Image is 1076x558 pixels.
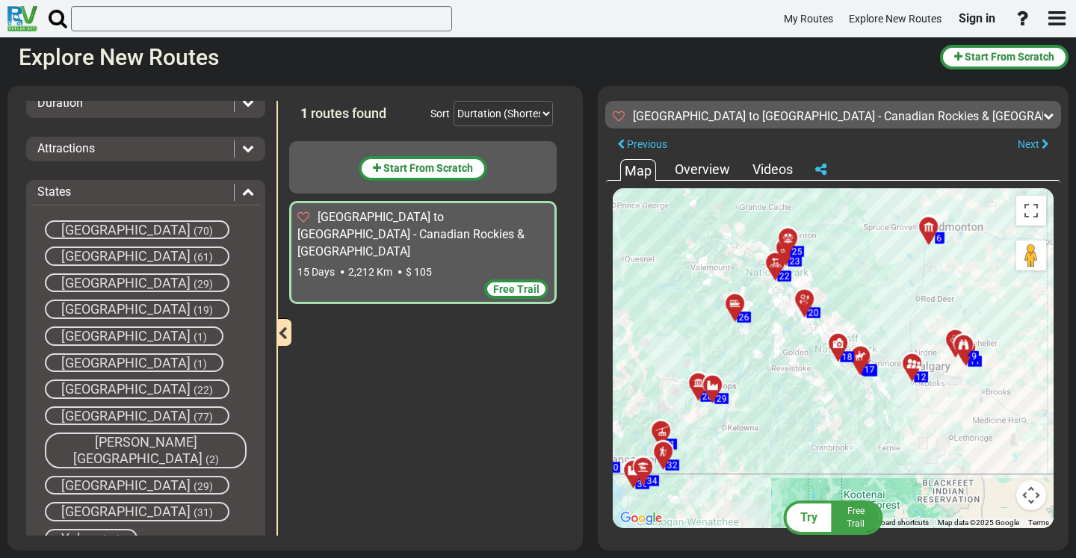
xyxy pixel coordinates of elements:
[61,301,191,317] span: [GEOGRAPHIC_DATA]
[1016,480,1046,510] button: Map camera controls
[717,394,727,404] span: 29
[30,140,262,158] div: Attractions
[37,141,95,155] span: Attractions
[194,331,207,343] span: (1)
[30,184,262,201] div: States
[779,271,790,282] span: 22
[739,312,749,323] span: 26
[194,506,213,518] span: (31)
[102,533,121,545] span: (19)
[297,266,335,278] span: 15 Days
[842,4,948,34] a: Explore New Routes
[45,406,229,426] div: [GEOGRAPHIC_DATA] (77)
[348,266,392,278] span: 2,212 Km
[779,500,888,536] button: Try FreeTrail
[73,434,202,466] span: [PERSON_NAME][GEOGRAPHIC_DATA]
[30,95,262,112] div: Duration
[45,353,223,373] div: [GEOGRAPHIC_DATA] (1)
[194,304,213,316] span: (19)
[627,138,667,150] span: Previous
[430,106,450,121] div: Sort
[61,328,191,344] span: [GEOGRAPHIC_DATA]
[61,530,99,546] span: Yukon
[970,356,980,367] span: 11
[383,162,473,174] span: Start From Scratch
[952,3,1002,34] a: Sign in
[359,156,487,181] button: Start From Scratch
[940,45,1069,69] button: Start From Scratch
[865,365,875,375] span: 17
[194,278,213,290] span: (29)
[665,439,675,450] span: 31
[297,210,525,258] span: [GEOGRAPHIC_DATA] to [GEOGRAPHIC_DATA] - Canadian Rockies & [GEOGRAPHIC_DATA]
[45,220,229,240] div: [GEOGRAPHIC_DATA] (70)
[849,13,941,25] span: Explore New Routes
[45,476,229,495] div: [GEOGRAPHIC_DATA] (29)
[45,326,223,346] div: [GEOGRAPHIC_DATA] (1)
[667,460,678,471] span: 32
[45,502,229,521] div: [GEOGRAPHIC_DATA] (31)
[61,381,191,397] span: [GEOGRAPHIC_DATA]
[605,134,679,155] button: Previous
[45,379,229,399] div: [GEOGRAPHIC_DATA] (22)
[61,275,191,291] span: [GEOGRAPHIC_DATA]
[777,4,840,34] a: My Routes
[702,391,713,402] span: 28
[620,159,656,181] div: Map
[647,476,658,486] span: 34
[800,510,817,524] span: Try
[194,358,207,370] span: (1)
[37,96,83,110] span: Duration
[45,433,247,468] div: [PERSON_NAME][GEOGRAPHIC_DATA] (2)
[45,247,229,266] div: [GEOGRAPHIC_DATA] (61)
[37,185,71,199] span: States
[792,247,803,257] span: 25
[916,372,927,382] span: 12
[749,160,797,179] div: Videos
[1018,138,1039,150] span: Next
[194,251,213,263] span: (61)
[493,283,539,295] span: Free Trail
[61,222,191,238] span: [GEOGRAPHIC_DATA]
[45,529,137,548] div: Yukon (19)
[865,518,929,528] button: Keyboard shortcuts
[1016,196,1046,226] button: Toggle fullscreen view
[300,105,308,121] span: 1
[45,273,229,293] div: [GEOGRAPHIC_DATA] (29)
[289,201,557,304] div: [GEOGRAPHIC_DATA] to [GEOGRAPHIC_DATA] - Canadian Rockies & [GEOGRAPHIC_DATA] 15 Days 2,212 Km $ ...
[616,509,666,528] img: Google
[61,503,191,519] span: [GEOGRAPHIC_DATA]
[406,266,432,278] span: $ 105
[61,477,191,493] span: [GEOGRAPHIC_DATA]
[842,352,853,362] span: 18
[1028,518,1049,527] a: Terms
[608,462,619,473] span: 40
[311,105,386,121] span: routes found
[938,518,1019,527] span: Map data ©2025 Google
[959,11,995,25] span: Sign in
[790,256,800,267] span: 23
[194,384,213,396] span: (22)
[194,480,213,492] span: (29)
[784,13,833,25] span: My Routes
[61,408,191,424] span: [GEOGRAPHIC_DATA]
[965,51,1054,63] span: Start From Scratch
[7,6,37,31] img: RvPlanetLogo.png
[45,300,229,319] div: [GEOGRAPHIC_DATA] (19)
[972,351,977,362] span: 9
[616,509,666,528] a: Open this area in Google Maps (opens a new window)
[484,279,548,299] div: Free Trail
[671,160,734,179] div: Overview
[847,506,865,529] span: Free Trail
[194,225,213,237] span: (70)
[205,453,219,465] span: (2)
[1006,134,1061,155] button: Next
[194,411,213,423] span: (77)
[19,45,929,69] h2: Explore New Routes
[61,355,191,371] span: [GEOGRAPHIC_DATA]
[61,248,191,264] span: [GEOGRAPHIC_DATA]
[937,233,942,244] span: 6
[1016,241,1046,270] button: Drag Pegman onto the map to open Street View
[808,308,819,318] span: 20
